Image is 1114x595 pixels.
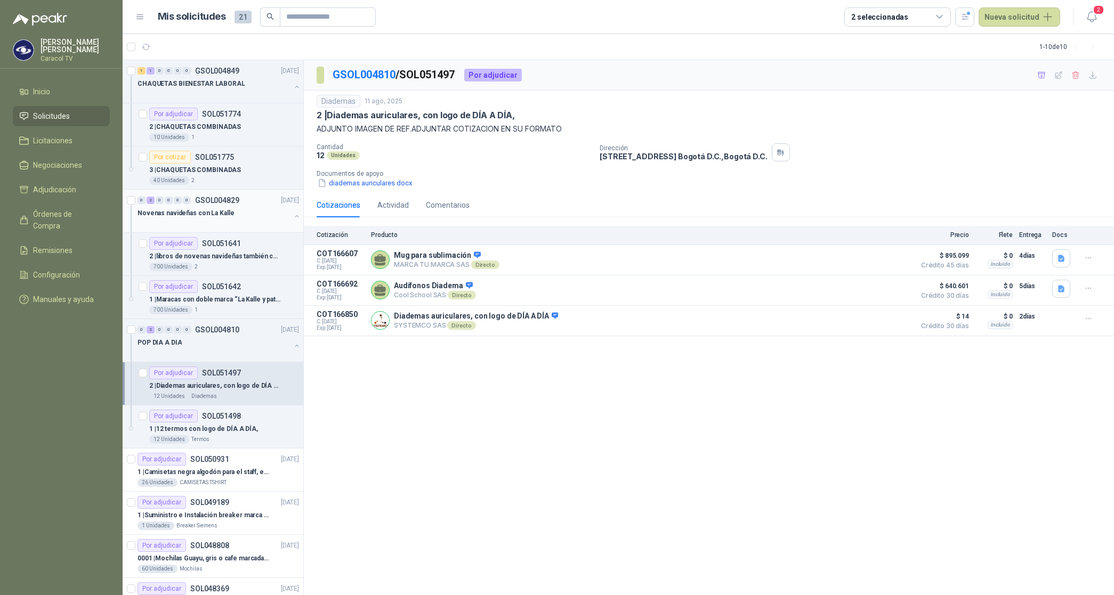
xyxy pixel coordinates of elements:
div: 0 [165,197,173,204]
span: Exp: [DATE] [317,325,365,331]
span: Crédito 45 días [916,262,969,268]
a: Por adjudicarSOL049189[DATE] 1 |Suministro e Instalación breaker marca SIEMENS modelo:3WT82026AA,... [123,492,303,535]
p: SOL051497 [202,369,241,377]
p: Audífonos Diadema [394,281,476,291]
a: Por adjudicarSOL0516412 |libros de novenas navideñas también con 2 marcas700 Unidades2 [123,233,303,276]
a: Configuración [13,265,110,285]
p: COT166607 [317,249,365,258]
a: Por adjudicarSOL0517742 |CHAQUETAS COMBINADAS10 Unidades1 [123,103,303,146]
div: Por adjudicar [149,366,198,379]
p: SOL051642 [202,283,241,290]
div: 60 Unidades [138,565,177,573]
span: 21 [235,11,252,23]
a: 0 2 0 0 0 0 GSOL004810[DATE] POP DIA A DIA [138,323,301,357]
div: Unidades [327,151,360,160]
span: Crédito 30 días [916,292,969,299]
div: Incluido [988,260,1013,268]
p: [DATE] [281,584,299,594]
div: 2 seleccionadas [851,11,908,23]
p: [DATE] [281,325,299,335]
p: Cantidad [317,143,591,151]
button: diademas auriculares.docx [317,177,414,189]
span: search [267,13,274,20]
h1: Mis solicitudes [158,9,226,25]
p: Dirección [600,144,767,152]
div: Actividad [377,199,409,211]
a: 0 2 0 0 0 0 GSOL004829[DATE] Novenas navideñas con La Kalle [138,194,301,228]
div: Directo [448,291,476,299]
span: Manuales y ayuda [33,294,94,305]
div: Por adjudicar [138,453,186,466]
div: Comentarios [426,199,470,211]
p: 1 | Maracas con doble marca “La Kalle y patrocinador” [149,295,282,305]
p: Diademas [191,392,217,401]
p: Cool School SAS [394,291,476,299]
p: 1 | 12 termos con logo de DÍA A DÍA, [149,424,258,434]
a: Por adjudicarSOL0514981 |12 termos con logo de DÍA A DÍA,12 UnidadesTermos [123,405,303,449]
p: CAMISETAS TSHIRT [180,478,227,487]
div: Incluido [988,321,1013,329]
p: 2 [191,176,195,185]
p: SOL051498 [202,412,241,420]
div: 0 [138,197,146,204]
a: Solicitudes [13,106,110,126]
div: 2 [147,326,155,333]
p: Flete [975,231,1013,239]
p: [DATE] [281,195,299,206]
span: C: [DATE] [317,288,365,295]
span: Inicio [33,86,50,97]
div: 700 Unidades [149,306,192,314]
span: Solicitudes [33,110,70,122]
a: Por adjudicarSOL0514972 |Diademas auriculares, con logo de DÍA A DÍA,12 UnidadesDiademas [123,362,303,405]
p: Caracol TV [41,55,110,62]
p: [DATE] [281,454,299,464]
p: 0001 | Mochilas Guayu, gris o cafe marcadas con un logo [138,553,270,564]
p: Breaker Siemens [176,521,217,530]
a: GSOL004810 [333,68,395,81]
p: 11 ago, 2025 [365,96,402,107]
div: 0 [156,326,164,333]
div: 0 [138,326,146,333]
p: Documentos de apoyo [317,170,1110,177]
div: Por adjudicar [149,410,198,422]
a: Órdenes de Compra [13,204,110,236]
img: Logo peakr [13,13,67,26]
button: 2 [1082,7,1101,27]
p: SOL048369 [190,585,229,592]
p: SOL051775 [195,153,234,161]
a: Negociaciones [13,155,110,175]
p: 1 [191,133,195,142]
span: $ 895.099 [916,249,969,262]
p: SOL048808 [190,542,229,549]
div: Incluido [988,290,1013,299]
p: 1 | Camisetas negra algodón para el staff, estampadas en espalda y frente con el logo [138,467,270,477]
p: $ 0 [975,310,1013,323]
p: [DATE] [281,541,299,551]
p: COT166850 [317,310,365,319]
p: [STREET_ADDRESS] Bogotá D.C. , Bogotá D.C. [600,152,767,161]
div: 1 [147,67,155,75]
p: SOL051641 [202,240,241,247]
p: [DATE] [281,498,299,508]
button: Nueva solicitud [979,7,1060,27]
div: 0 [165,326,173,333]
div: 0 [183,67,191,75]
div: Por adjudicar [464,69,522,81]
div: 1 Unidades [138,521,174,530]
div: 0 [165,67,173,75]
p: CHAQUETAS BIENESTAR LABORAL [138,79,245,89]
p: 2 | Diademas auriculares, con logo de DÍA A DÍA, [317,110,515,121]
a: 1 1 0 0 0 0 GSOL004849[DATE] CHAQUETAS BIENESTAR LABORAL [138,64,301,99]
p: 1 [195,306,198,314]
p: 2 días [1019,310,1046,323]
a: Por adjudicarSOL050931[DATE] 1 |Camisetas negra algodón para el staff, estampadas en espalda y fr... [123,449,303,492]
p: Novenas navideñas con La Kalle [138,208,234,218]
a: Remisiones [13,240,110,260]
p: 3 | CHAQUETAS COMBINADAS [149,165,241,175]
div: 12 Unidades [149,392,189,401]
div: Por adjudicar [149,280,198,293]
div: 0 [183,197,191,204]
a: Manuales y ayuda [13,289,110,309]
p: SOL049189 [190,499,229,506]
div: Por adjudicar [149,237,198,250]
